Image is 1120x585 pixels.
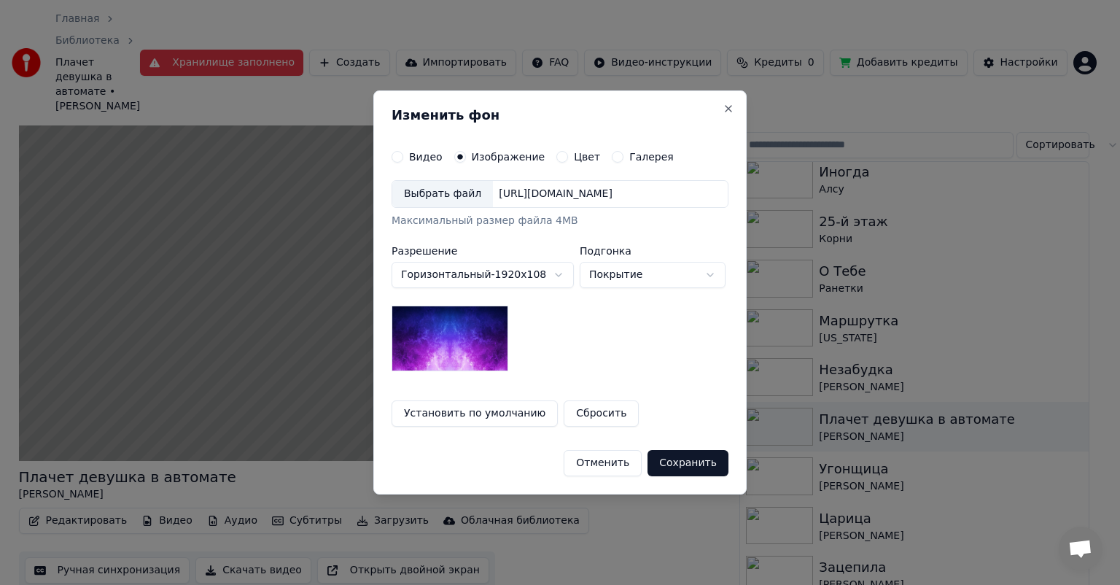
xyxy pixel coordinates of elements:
[564,400,639,427] button: Сбросить
[392,109,728,122] h2: Изменить фон
[392,214,728,228] div: Максимальный размер файла 4MB
[392,400,558,427] button: Установить по умолчанию
[493,187,618,201] div: [URL][DOMAIN_NAME]
[574,152,600,162] label: Цвет
[409,152,443,162] label: Видео
[564,450,642,476] button: Отменить
[629,152,674,162] label: Галерея
[392,181,493,207] div: Выбрать файл
[392,246,574,256] label: Разрешение
[580,246,726,256] label: Подгонка
[647,450,728,476] button: Сохранить
[472,152,545,162] label: Изображение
